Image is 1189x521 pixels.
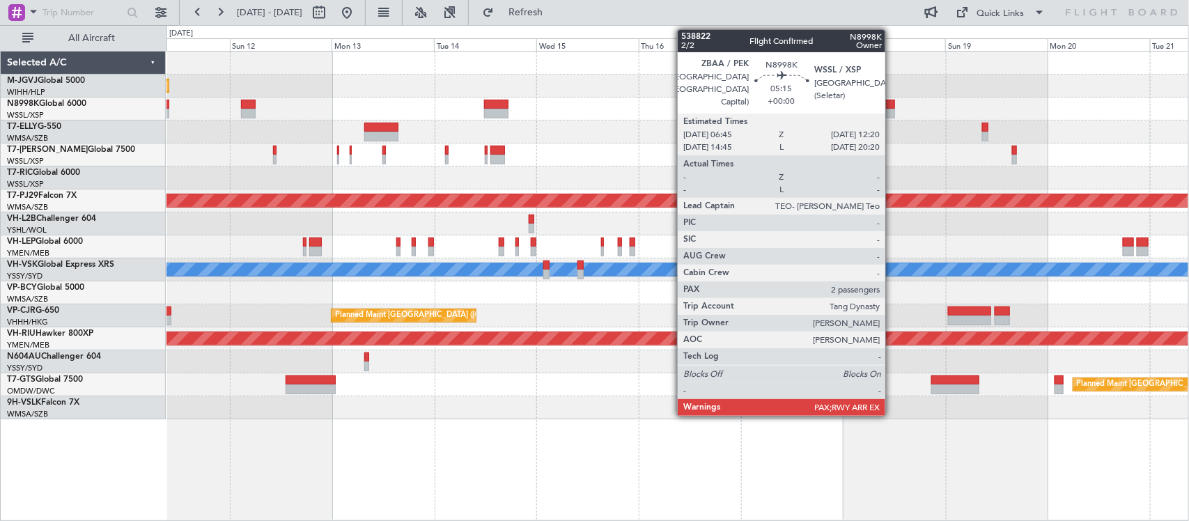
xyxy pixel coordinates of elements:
a: WSSL/XSP [7,156,44,166]
span: VP-CJR [7,306,36,315]
a: YSSY/SYD [7,271,42,281]
div: Tue 14 [434,38,536,51]
div: Sun 19 [945,38,1048,51]
span: T7-RIC [7,169,33,177]
div: Mon 20 [1048,38,1150,51]
a: WSSL/XSP [7,110,44,120]
a: N8998KGlobal 6000 [7,100,86,108]
div: Wed 15 [536,38,639,51]
div: Planned Maint [GEOGRAPHIC_DATA] ([GEOGRAPHIC_DATA] Intl) [335,305,568,326]
span: T7-PJ29 [7,192,38,200]
a: WIHH/HLP [7,87,45,98]
a: OMDW/DWC [7,386,55,396]
span: N8998K [7,100,39,108]
div: Quick Links [977,7,1025,21]
a: YSHL/WOL [7,225,47,235]
a: WSSL/XSP [7,179,44,189]
span: T7-GTS [7,375,36,384]
a: T7-PJ29Falcon 7X [7,192,77,200]
span: VH-LEP [7,238,36,246]
span: VP-BCY [7,283,37,292]
a: VH-LEPGlobal 6000 [7,238,83,246]
button: Quick Links [949,1,1052,24]
span: VH-VSK [7,260,38,269]
div: Sun 12 [230,38,332,51]
span: M-JGVJ [7,77,38,85]
a: YMEN/MEB [7,340,49,350]
div: Fri 17 [741,38,844,51]
a: YSSY/SYD [7,363,42,373]
div: Mon 13 [332,38,434,51]
a: VH-RIUHawker 800XP [7,329,93,338]
div: Sat 18 [843,38,945,51]
span: T7-[PERSON_NAME] [7,146,88,154]
span: All Aircraft [36,33,147,43]
span: N604AU [7,352,41,361]
span: 9H-VSLK [7,398,41,407]
a: M-JGVJGlobal 5000 [7,77,85,85]
span: T7-ELLY [7,123,38,131]
a: 9H-VSLKFalcon 7X [7,398,79,407]
span: VH-L2B [7,215,36,223]
span: Refresh [497,8,555,17]
a: WMSA/SZB [7,133,48,143]
button: Refresh [476,1,559,24]
a: N604AUChallenger 604 [7,352,101,361]
input: Trip Number [42,2,123,23]
a: WMSA/SZB [7,409,48,419]
button: All Aircraft [15,27,151,49]
div: Sat 11 [127,38,230,51]
a: T7-GTSGlobal 7500 [7,375,83,384]
a: YMEN/MEB [7,248,49,258]
a: T7-[PERSON_NAME]Global 7500 [7,146,135,154]
a: VHHH/HKG [7,317,48,327]
span: [DATE] - [DATE] [237,6,302,19]
a: T7-ELLYG-550 [7,123,61,131]
a: VP-BCYGlobal 5000 [7,283,84,292]
span: VH-RIU [7,329,36,338]
div: Thu 16 [639,38,741,51]
a: VH-L2BChallenger 604 [7,215,96,223]
a: VH-VSKGlobal Express XRS [7,260,114,269]
a: WMSA/SZB [7,294,48,304]
a: T7-RICGlobal 6000 [7,169,80,177]
a: VP-CJRG-650 [7,306,59,315]
a: WMSA/SZB [7,202,48,212]
div: [DATE] [169,28,193,40]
